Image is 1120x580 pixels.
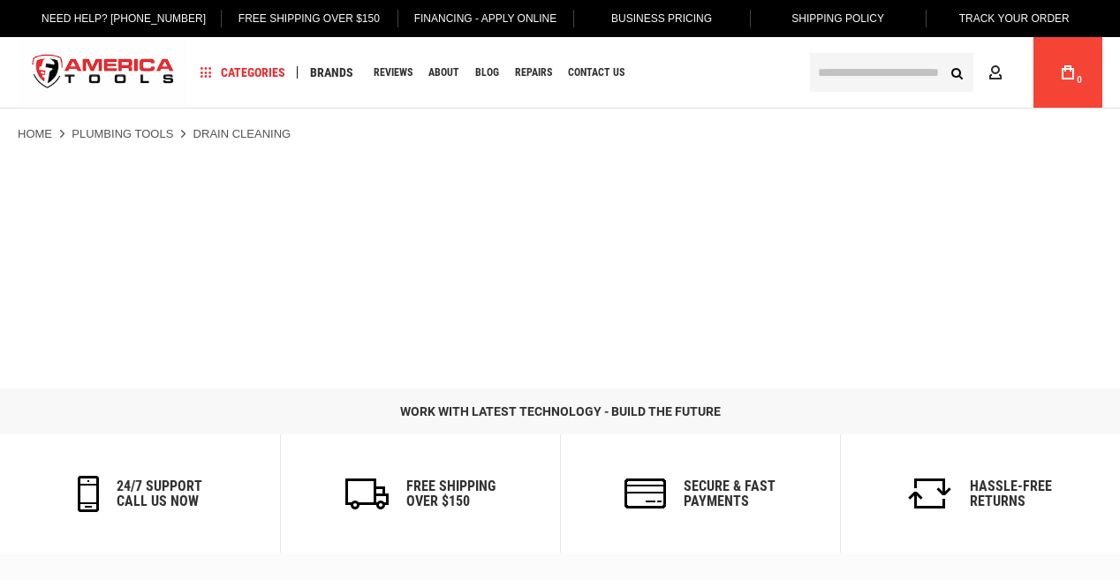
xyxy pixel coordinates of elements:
[568,67,624,78] span: Contact Us
[406,478,496,509] h6: Free Shipping Over $150
[310,66,353,79] span: Brands
[18,126,52,142] a: Home
[560,61,632,85] a: Contact Us
[193,61,293,85] a: Categories
[366,61,420,85] a: Reviews
[201,66,285,79] span: Categories
[684,478,776,509] h6: secure & fast payments
[940,56,973,89] button: Search
[791,12,884,25] span: Shipping Policy
[507,61,560,85] a: Repairs
[467,61,507,85] a: Blog
[970,478,1052,509] h6: Hassle-Free Returns
[420,61,467,85] a: About
[18,40,189,106] img: America Tools
[18,40,189,106] a: store logo
[193,127,291,140] strong: Drain Cleaning
[1077,75,1082,85] span: 0
[515,67,552,78] span: Repairs
[428,67,459,78] span: About
[475,67,499,78] span: Blog
[1051,37,1085,108] a: 0
[302,61,361,85] a: Brands
[72,126,173,142] a: Plumbing Tools
[374,67,412,78] span: Reviews
[117,478,202,509] h6: 24/7 support call us now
